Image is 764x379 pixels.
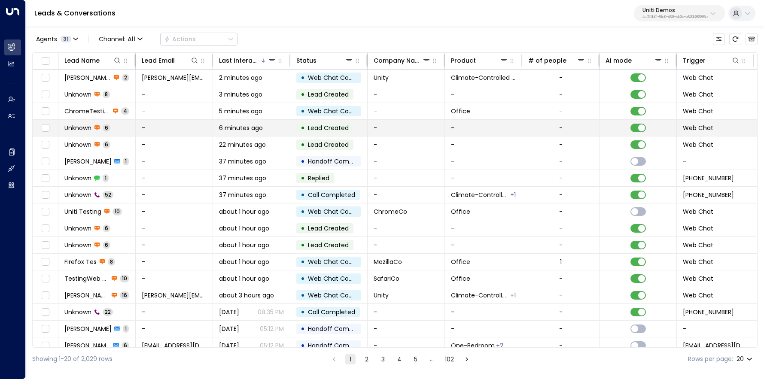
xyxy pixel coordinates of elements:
div: Lead Email [142,55,175,66]
div: Status [296,55,353,66]
span: Allison [64,324,112,333]
td: - [368,120,445,136]
span: Web Chat [683,107,713,115]
td: - [368,304,445,320]
td: - [136,203,213,220]
td: - [136,304,213,320]
span: MozillaCo [374,258,402,266]
span: 37 minutes ago [219,174,266,182]
span: about 1 hour ago [219,207,269,216]
div: Last Interacted [219,55,276,66]
div: - [559,224,563,233]
span: Web Chat [683,291,713,300]
td: - [445,237,522,253]
span: about 1 hour ago [219,241,269,249]
div: Status [296,55,317,66]
td: - [136,237,213,253]
span: 22 minutes ago [219,140,266,149]
label: Rows per page: [688,355,733,364]
span: Unknown [64,241,91,249]
span: Replied [308,174,329,182]
div: • [301,288,305,303]
span: about 1 hour ago [219,258,269,266]
td: - [136,86,213,103]
div: - [559,291,563,300]
span: Web Chat Completed [308,207,374,216]
button: Uniti Demos4c025b01-9fa0-46ff-ab3a-a620b886896e [634,5,725,21]
span: Refresh [729,33,741,45]
div: - [559,124,563,132]
span: Adrian Traeger [64,341,110,350]
span: Unknown [64,140,91,149]
div: Product [451,55,476,66]
span: 6 [122,342,129,349]
td: - [445,321,522,337]
td: - [445,220,522,236]
div: Self Storage [510,191,516,199]
span: Channel: [95,33,146,45]
span: Toggle select row [40,223,51,234]
span: Toggle select row [40,206,51,217]
div: • [301,188,305,202]
div: • [301,255,305,269]
span: Climate-Controlled Storage [451,191,509,199]
td: - [368,136,445,153]
span: Handoff Completed [308,341,368,350]
div: - [559,174,563,182]
span: ChromeCo [374,207,407,216]
span: Lead Created [308,224,349,233]
span: about 1 hour ago [219,224,269,233]
td: - [136,254,213,270]
button: Go to page 4 [394,354,405,364]
div: Button group with a nested menu [160,33,237,45]
span: Web Chat Completed [308,274,374,283]
div: AI mode [606,55,663,66]
td: - [677,153,754,170]
div: - [559,191,563,199]
td: - [136,153,213,170]
div: Trigger [683,55,706,66]
span: Toggle select row [40,173,51,184]
span: Web Chat Completed [308,258,374,266]
span: Web Chat Completed [308,73,374,82]
span: Web Chat [683,241,713,249]
span: Yesterday [219,341,239,350]
div: - [559,241,563,249]
td: - [136,270,213,287]
span: Unknown [64,174,91,182]
button: Go to next page [462,354,472,364]
div: Showing 1-20 of 2,029 rows [32,355,113,364]
div: • [301,321,305,336]
span: Uniti Testing [64,207,101,216]
td: - [445,86,522,103]
span: Unknown [64,308,91,316]
td: - [136,103,213,119]
div: Company Name [374,55,422,66]
span: Toggle select row [40,73,51,83]
div: - [559,107,563,115]
div: Actions [164,35,196,43]
div: # of people [528,55,566,66]
div: - [559,90,563,99]
div: Self Storage [510,291,516,300]
span: Toggle select row [40,324,51,334]
span: 10 [120,275,129,282]
span: Lead Created [308,90,349,99]
span: Yesterday [219,324,239,333]
span: 2 minutes ago [219,73,262,82]
span: Toggle select row [40,123,51,133]
div: - [559,324,563,333]
button: Agents31 [32,33,81,45]
span: about 1 hour ago [219,274,269,283]
span: Call Completed [308,308,355,316]
div: • [301,137,305,152]
span: +16072969910 [683,191,734,199]
span: pythonproficient@gmail.com [683,341,748,350]
span: Office [451,274,470,283]
td: - [368,220,445,236]
span: Toggle select row [40,273,51,284]
td: - [368,170,445,186]
td: - [368,153,445,170]
span: Unknown [64,90,91,99]
span: Francesco Decamilli [64,73,111,82]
